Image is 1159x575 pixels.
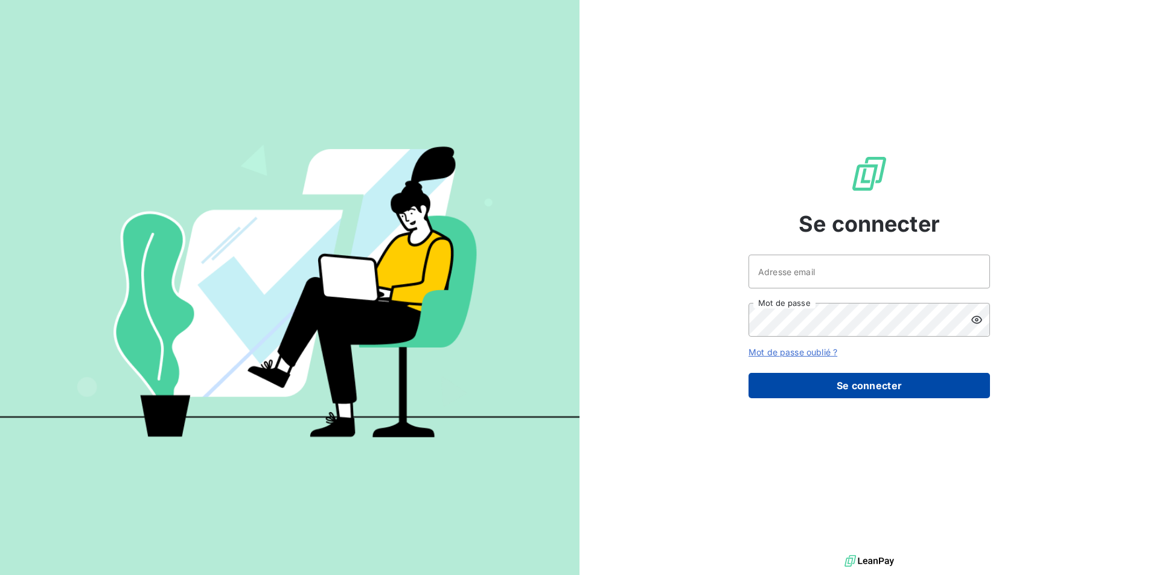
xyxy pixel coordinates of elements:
[799,208,940,240] span: Se connecter
[850,154,889,193] img: Logo LeanPay
[749,347,837,357] a: Mot de passe oublié ?
[749,255,990,288] input: placeholder
[845,552,894,570] img: logo
[749,373,990,398] button: Se connecter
